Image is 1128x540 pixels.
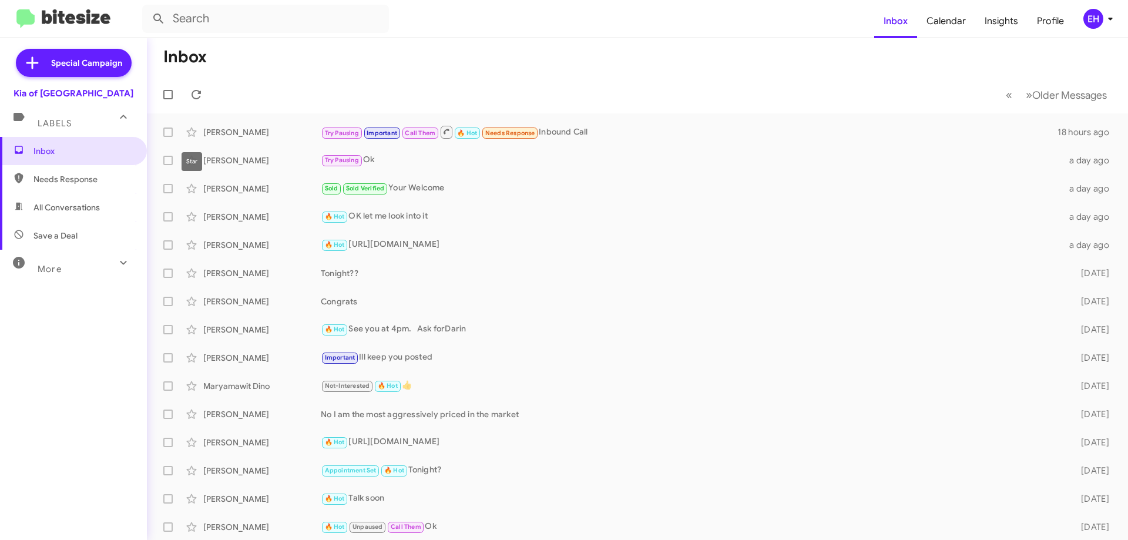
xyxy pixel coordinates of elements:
[1062,352,1119,364] div: [DATE]
[405,129,435,137] span: Call Them
[378,382,398,390] span: 🔥 Hot
[1026,88,1032,102] span: »
[384,467,404,474] span: 🔥 Hot
[1062,465,1119,477] div: [DATE]
[352,523,383,531] span: Unpaused
[325,523,345,531] span: 🔥 Hot
[325,467,377,474] span: Appointment Set
[325,438,345,446] span: 🔥 Hot
[321,492,1062,505] div: Talk soon
[321,520,1062,534] div: Ok
[321,464,1062,477] div: Tonight?
[203,352,321,364] div: [PERSON_NAME]
[1062,324,1119,336] div: [DATE]
[203,437,321,448] div: [PERSON_NAME]
[1073,9,1115,29] button: EH
[1032,89,1107,102] span: Older Messages
[1062,521,1119,533] div: [DATE]
[321,125,1057,139] div: Inbound Call
[203,296,321,307] div: [PERSON_NAME]
[1062,408,1119,420] div: [DATE]
[325,495,345,502] span: 🔥 Hot
[325,156,359,164] span: Try Pausing
[163,48,207,66] h1: Inbox
[321,296,1062,307] div: Congrats
[321,351,1062,364] div: Ill keep you posted
[33,202,100,213] span: All Conversations
[1028,4,1073,38] a: Profile
[1062,380,1119,392] div: [DATE]
[1062,211,1119,223] div: a day ago
[1062,493,1119,505] div: [DATE]
[203,239,321,251] div: [PERSON_NAME]
[367,129,397,137] span: Important
[1019,83,1114,107] button: Next
[203,183,321,194] div: [PERSON_NAME]
[321,408,1062,420] div: No I am the most aggressively priced in the market
[33,173,133,185] span: Needs Response
[485,129,535,137] span: Needs Response
[321,238,1062,251] div: [URL][DOMAIN_NAME]
[346,185,385,192] span: Sold Verified
[999,83,1019,107] button: Previous
[38,264,62,274] span: More
[321,153,1062,167] div: Ok
[203,324,321,336] div: [PERSON_NAME]
[1062,239,1119,251] div: a day ago
[203,521,321,533] div: [PERSON_NAME]
[203,408,321,420] div: [PERSON_NAME]
[203,126,321,138] div: [PERSON_NAME]
[142,5,389,33] input: Search
[33,230,78,242] span: Save a Deal
[321,182,1062,195] div: Your Welcome
[325,354,355,361] span: Important
[321,323,1062,336] div: See you at 4pm. Ask forDarin
[321,379,1062,393] div: 👍
[203,493,321,505] div: [PERSON_NAME]
[1062,296,1119,307] div: [DATE]
[182,152,202,171] div: Star
[38,118,72,129] span: Labels
[203,211,321,223] div: [PERSON_NAME]
[325,382,370,390] span: Not-Interested
[1062,155,1119,166] div: a day ago
[917,4,975,38] a: Calendar
[1062,267,1119,279] div: [DATE]
[325,326,345,333] span: 🔥 Hot
[51,57,122,69] span: Special Campaign
[1057,126,1119,138] div: 18 hours ago
[325,213,345,220] span: 🔥 Hot
[1062,183,1119,194] div: a day ago
[14,88,133,99] div: Kia of [GEOGRAPHIC_DATA]
[325,241,345,249] span: 🔥 Hot
[203,155,321,166] div: [PERSON_NAME]
[321,267,1062,279] div: Tonight??
[16,49,132,77] a: Special Campaign
[999,83,1114,107] nav: Page navigation example
[203,465,321,477] div: [PERSON_NAME]
[975,4,1028,38] a: Insights
[325,185,338,192] span: Sold
[1006,88,1012,102] span: «
[33,145,133,157] span: Inbox
[457,129,477,137] span: 🔥 Hot
[1062,437,1119,448] div: [DATE]
[391,523,421,531] span: Call Them
[325,129,359,137] span: Try Pausing
[874,4,917,38] a: Inbox
[1083,9,1103,29] div: EH
[203,380,321,392] div: Maryamawit Dino
[321,210,1062,223] div: OK let me look into it
[321,435,1062,449] div: [URL][DOMAIN_NAME]
[203,267,321,279] div: [PERSON_NAME]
